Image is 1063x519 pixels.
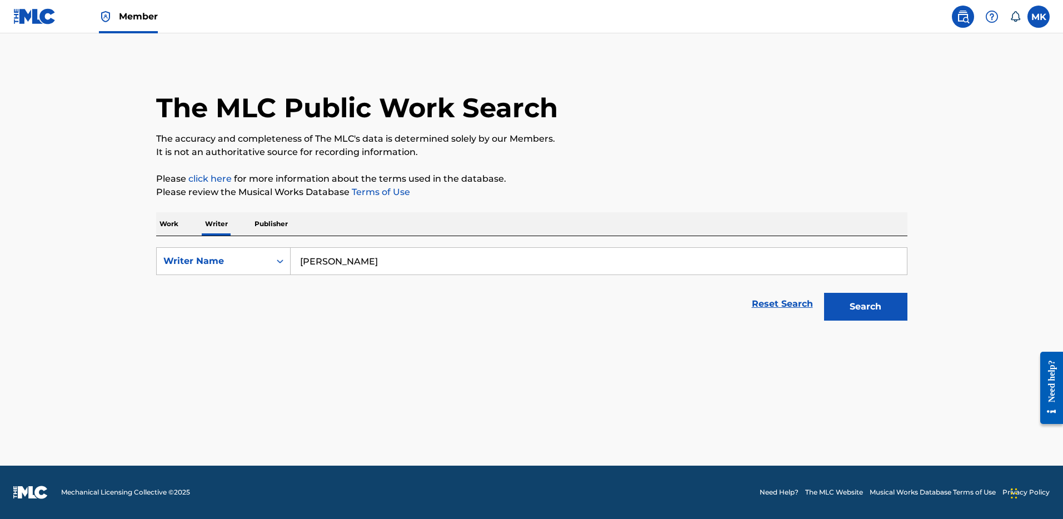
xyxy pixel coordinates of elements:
[1002,487,1050,497] a: Privacy Policy
[156,212,182,236] p: Work
[156,146,907,159] p: It is not an authoritative source for recording information.
[1011,477,1017,510] div: Drag
[956,10,970,23] img: search
[163,254,263,268] div: Writer Name
[1027,6,1050,28] div: User Menu
[985,10,999,23] img: help
[251,212,291,236] p: Publisher
[760,487,799,497] a: Need Help?
[824,293,907,321] button: Search
[13,8,56,24] img: MLC Logo
[1007,466,1063,519] iframe: Chat Widget
[952,6,974,28] a: Public Search
[13,486,48,499] img: logo
[119,10,158,23] span: Member
[156,132,907,146] p: The accuracy and completeness of The MLC's data is determined solely by our Members.
[156,91,558,124] h1: The MLC Public Work Search
[350,187,410,197] a: Terms of Use
[156,172,907,186] p: Please for more information about the terms used in the database.
[746,292,819,316] a: Reset Search
[156,186,907,199] p: Please review the Musical Works Database
[870,487,996,497] a: Musical Works Database Terms of Use
[156,247,907,326] form: Search Form
[981,6,1003,28] div: Help
[61,487,190,497] span: Mechanical Licensing Collective © 2025
[188,173,232,184] a: click here
[805,487,863,497] a: The MLC Website
[1032,343,1063,433] iframe: Resource Center
[202,212,231,236] p: Writer
[1010,11,1021,22] div: Notifications
[99,10,112,23] img: Top Rightsholder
